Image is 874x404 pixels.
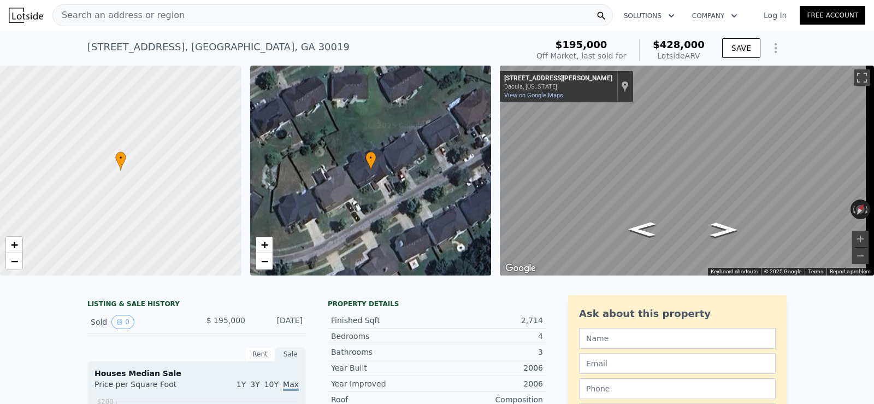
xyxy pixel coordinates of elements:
span: Search an address or region [53,9,185,22]
div: Map [500,66,874,276]
path: Go Northeast, Austin Ridge Dr NE [699,219,749,241]
div: • [365,151,376,171]
button: Solutions [615,6,683,26]
button: Reset the view [852,199,869,220]
a: Open this area in Google Maps (opens a new window) [503,261,539,276]
button: Rotate clockwise [865,200,871,219]
div: [STREET_ADDRESS][PERSON_NAME] [504,74,612,83]
div: Sale [275,347,306,361]
button: Rotate counterclockwise [851,200,857,219]
button: Show Options [765,37,787,59]
a: Zoom in [256,237,273,253]
div: Finished Sqft [331,315,437,326]
span: − [11,254,18,268]
span: • [365,153,376,163]
button: Company [683,6,746,26]
span: Max [283,380,299,391]
div: Street View [500,66,874,276]
span: 10Y [264,380,279,389]
input: Phone [579,378,776,399]
span: − [261,254,268,268]
img: Google [503,261,539,276]
div: 4 [437,331,543,342]
button: Keyboard shortcuts [711,268,758,276]
a: Report a problem [830,268,871,274]
button: SAVE [722,38,760,58]
button: Zoom out [852,248,869,264]
span: 1Y [237,380,246,389]
span: $428,000 [653,39,705,50]
div: [DATE] [254,315,303,329]
button: Zoom in [852,231,869,247]
a: Zoom in [6,237,22,253]
div: Bathrooms [331,347,437,358]
a: Free Account [800,6,865,25]
path: Go Southwest, Austin Ridge Dr NE [617,219,668,240]
div: Price per Square Foot [95,379,197,396]
div: Bedrooms [331,331,437,342]
span: + [11,238,18,251]
a: View on Google Maps [504,92,563,99]
div: [STREET_ADDRESS] , [GEOGRAPHIC_DATA] , GA 30019 [87,39,350,55]
div: Houses Median Sale [95,368,299,379]
span: + [261,238,268,251]
div: Property details [328,300,546,308]
div: 2,714 [437,315,543,326]
button: View historical data [111,315,134,329]
input: Name [579,328,776,349]
div: Lotside ARV [653,50,705,61]
div: 2006 [437,378,543,389]
span: 3Y [250,380,259,389]
span: © 2025 Google [764,268,801,274]
img: Lotside [9,8,43,23]
a: Zoom out [256,253,273,270]
div: 3 [437,347,543,358]
button: Toggle fullscreen view [854,69,870,86]
span: $195,000 [556,39,607,50]
input: Email [579,353,776,374]
a: Terms (opens in new tab) [808,268,823,274]
div: LISTING & SALE HISTORY [87,300,306,311]
div: Dacula, [US_STATE] [504,83,612,90]
span: • [115,153,126,163]
div: Rent [245,347,275,361]
span: $ 195,000 [206,316,245,325]
div: Sold [91,315,188,329]
a: Zoom out [6,253,22,270]
div: Ask about this property [579,306,776,321]
div: Year Improved [331,378,437,389]
a: Log In [751,10,800,21]
div: Off Market, last sold for [536,50,626,61]
div: Year Built [331,362,437,373]
div: • [115,151,126,171]
div: 2006 [437,362,543,373]
a: Show location on map [621,80,629,92]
